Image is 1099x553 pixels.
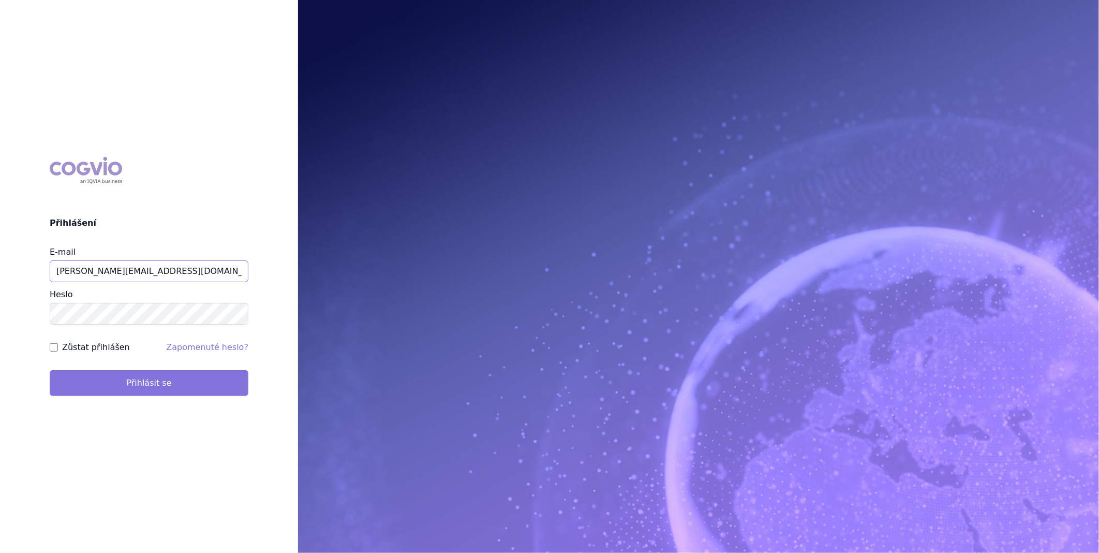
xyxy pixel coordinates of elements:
[50,157,122,184] div: COGVIO
[62,341,130,354] label: Zůstat přihlášen
[50,217,248,229] h2: Přihlášení
[166,342,248,352] a: Zapomenuté heslo?
[50,370,248,396] button: Přihlásit se
[50,289,72,299] label: Heslo
[50,247,76,257] label: E-mail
